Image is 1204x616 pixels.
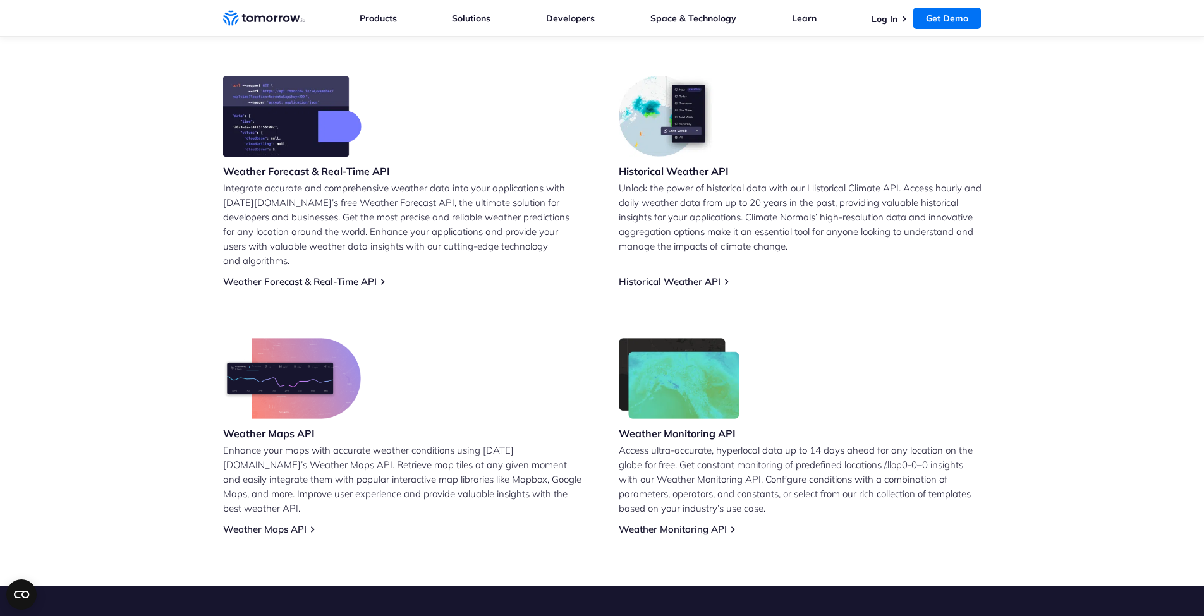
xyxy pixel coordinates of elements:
[223,426,361,440] h3: Weather Maps API
[619,181,982,253] p: Unlock the power of historical data with our Historical Climate API. Access hourly and daily weat...
[223,443,586,516] p: Enhance your maps with accurate weather conditions using [DATE][DOMAIN_NAME]’s Weather Maps API. ...
[619,275,721,287] a: Historical Weather API
[792,13,817,24] a: Learn
[872,13,897,25] a: Log In
[546,13,595,24] a: Developers
[619,443,982,516] p: Access ultra-accurate, hyperlocal data up to 14 days ahead for any location on the globe for free...
[223,164,390,178] h3: Weather Forecast & Real-Time API
[223,181,586,268] p: Integrate accurate and comprehensive weather data into your applications with [DATE][DOMAIN_NAME]...
[223,523,307,535] a: Weather Maps API
[619,426,740,440] h3: Weather Monitoring API
[360,13,397,24] a: Products
[619,523,727,535] a: Weather Monitoring API
[452,13,490,24] a: Solutions
[913,8,981,29] a: Get Demo
[650,13,736,24] a: Space & Technology
[223,9,305,28] a: Home link
[619,164,729,178] h3: Historical Weather API
[6,579,37,610] button: Open CMP widget
[223,275,377,287] a: Weather Forecast & Real-Time API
